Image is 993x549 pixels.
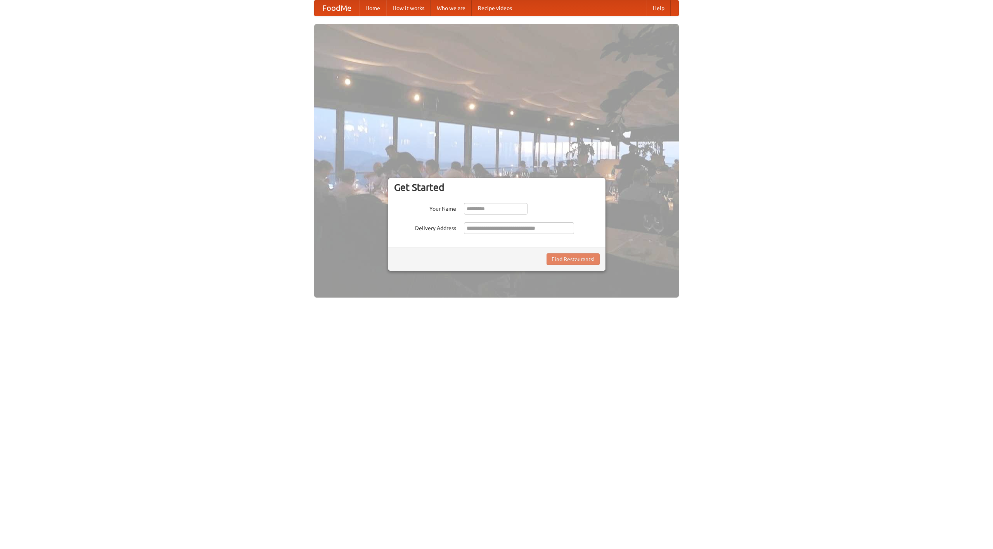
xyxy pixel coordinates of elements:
label: Your Name [394,203,456,213]
button: Find Restaurants! [547,253,600,265]
a: FoodMe [315,0,359,16]
a: Home [359,0,386,16]
a: Help [647,0,671,16]
h3: Get Started [394,182,600,193]
a: Who we are [431,0,472,16]
a: How it works [386,0,431,16]
label: Delivery Address [394,222,456,232]
a: Recipe videos [472,0,518,16]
